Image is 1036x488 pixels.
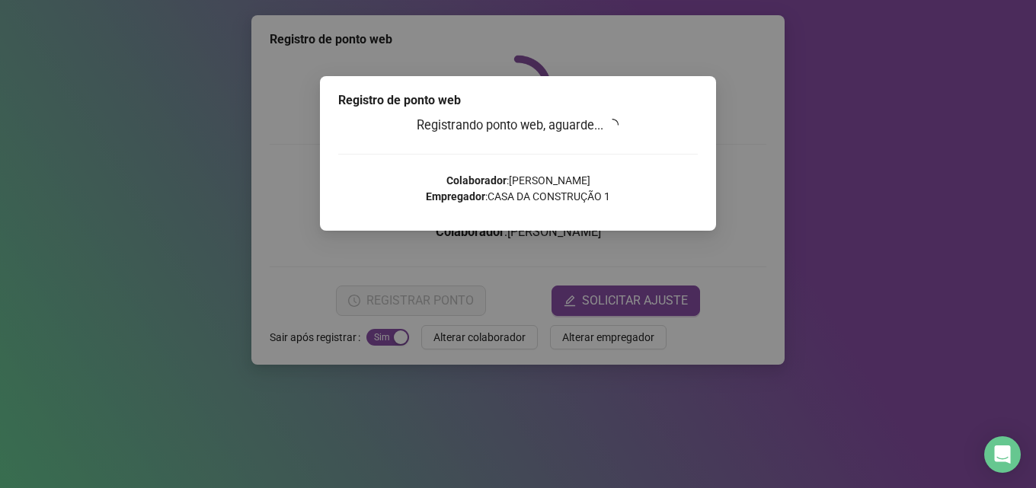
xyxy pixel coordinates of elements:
span: loading [605,117,621,133]
strong: Colaborador [446,174,507,187]
div: Registro de ponto web [338,91,698,110]
strong: Empregador [426,190,485,203]
h3: Registrando ponto web, aguarde... [338,116,698,136]
div: Open Intercom Messenger [984,436,1021,473]
p: : [PERSON_NAME] : CASA DA CONSTRUÇÃO 1 [338,173,698,205]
